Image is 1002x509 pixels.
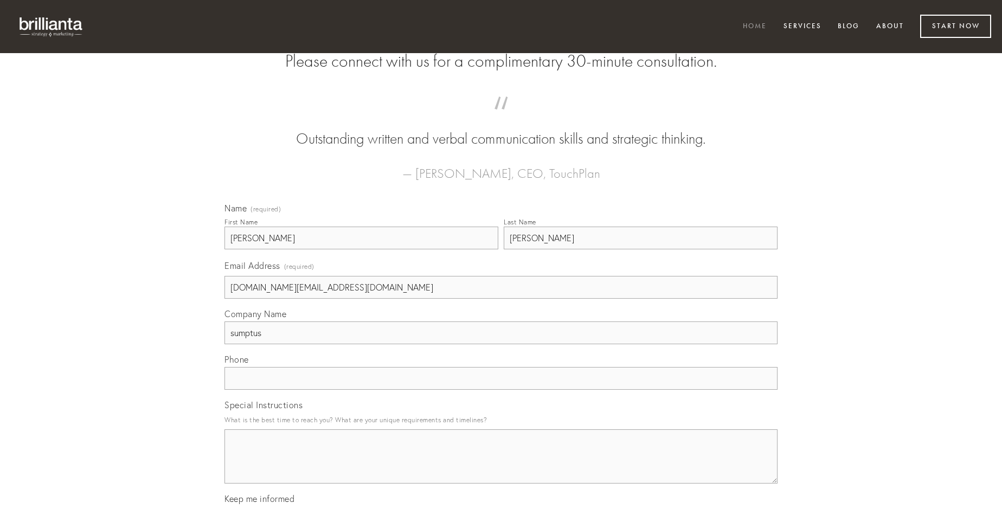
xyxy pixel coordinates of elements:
[224,400,303,410] span: Special Instructions
[224,218,258,226] div: First Name
[224,308,286,319] span: Company Name
[736,18,774,36] a: Home
[224,51,778,72] h2: Please connect with us for a complimentary 30-minute consultation.
[504,218,536,226] div: Last Name
[224,493,294,504] span: Keep me informed
[224,260,280,271] span: Email Address
[242,107,760,128] span: “
[224,413,778,427] p: What is the best time to reach you? What are your unique requirements and timelines?
[242,107,760,150] blockquote: Outstanding written and verbal communication skills and strategic thinking.
[251,206,281,212] span: (required)
[284,259,314,274] span: (required)
[920,15,991,38] a: Start Now
[224,354,249,365] span: Phone
[242,150,760,184] figcaption: — [PERSON_NAME], CEO, TouchPlan
[11,11,92,42] img: brillianta - research, strategy, marketing
[869,18,911,36] a: About
[224,203,247,214] span: Name
[831,18,866,36] a: Blog
[776,18,828,36] a: Services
